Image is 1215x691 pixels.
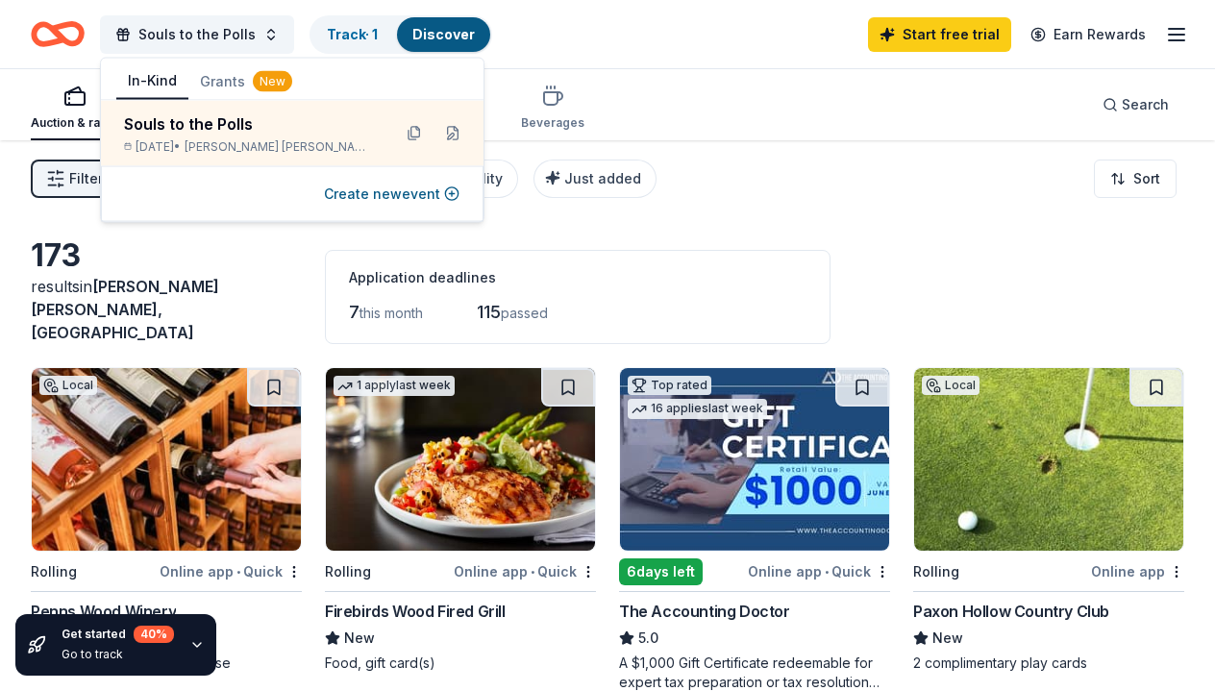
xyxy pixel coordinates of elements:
div: Local [922,376,979,395]
div: Online app [1091,559,1184,583]
a: Image for Paxon Hollow Country ClubLocalRollingOnline appPaxon Hollow Country ClubNew2 compliment... [913,367,1184,673]
span: New [932,627,963,650]
button: Create newevent [324,183,459,206]
button: Search [1087,86,1184,124]
div: 2 complimentary play cards [913,654,1184,673]
a: Discover [412,26,475,42]
img: Image for Paxon Hollow Country Club [914,368,1183,551]
div: Online app Quick [160,559,302,583]
span: Search [1122,93,1169,116]
div: 173 [31,236,302,275]
img: Image for The Accounting Doctor [620,368,889,551]
span: [PERSON_NAME] [PERSON_NAME], [GEOGRAPHIC_DATA] [185,139,376,155]
button: Beverages [521,77,584,140]
button: Just added [533,160,657,198]
div: Food, gift card(s) [325,654,596,673]
div: Get started [62,626,174,643]
div: Rolling [325,560,371,583]
div: Souls to the Polls [124,112,376,136]
span: Sort [1133,167,1160,190]
a: Start free trial [868,17,1011,52]
button: Souls to the Polls [100,15,294,54]
span: New [344,627,375,650]
span: Just added [564,170,641,186]
button: Grants [188,64,304,99]
button: Filter2 [31,160,118,198]
span: 115 [477,302,501,322]
a: Earn Rewards [1019,17,1157,52]
a: Home [31,12,85,57]
div: Paxon Hollow Country Club [913,600,1109,623]
a: Image for Firebirds Wood Fired Grill1 applylast weekRollingOnline app•QuickFirebirds Wood Fired G... [325,367,596,673]
a: Image for Penns Wood WineryLocalRollingOnline app•QuickPenns Wood WineryNewWine, gift card(s), me... [31,367,302,673]
button: In-Kind [116,63,188,100]
div: 40 % [134,626,174,643]
span: in [31,277,219,342]
div: Online app Quick [454,559,596,583]
div: 16 applies last week [628,399,767,419]
span: Souls to the Polls [138,23,256,46]
img: Image for Penns Wood Winery [32,368,301,551]
div: Rolling [913,560,959,583]
span: • [825,564,829,580]
div: results [31,275,302,344]
span: 5.0 [638,627,658,650]
div: 6 days left [619,558,703,585]
span: • [236,564,240,580]
span: • [531,564,534,580]
div: Application deadlines [349,266,806,289]
div: Auction & raffle [31,115,118,131]
div: The Accounting Doctor [619,600,790,623]
div: Rolling [31,560,77,583]
div: 1 apply last week [334,376,455,396]
div: Go to track [62,647,174,662]
button: Auction & raffle [31,77,118,140]
span: this month [360,305,423,321]
button: Track· 1Discover [310,15,492,54]
span: 7 [349,302,360,322]
div: Local [39,376,97,395]
div: Firebirds Wood Fired Grill [325,600,506,623]
button: Sort [1094,160,1177,198]
a: Track· 1 [327,26,378,42]
div: Online app Quick [748,559,890,583]
img: Image for Firebirds Wood Fired Grill [326,368,595,551]
div: Top rated [628,376,711,395]
div: Beverages [521,115,584,131]
span: [PERSON_NAME] [PERSON_NAME], [GEOGRAPHIC_DATA] [31,277,219,342]
span: passed [501,305,548,321]
div: New [253,71,292,92]
div: [DATE] • [124,139,376,155]
span: Filter [69,167,103,190]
